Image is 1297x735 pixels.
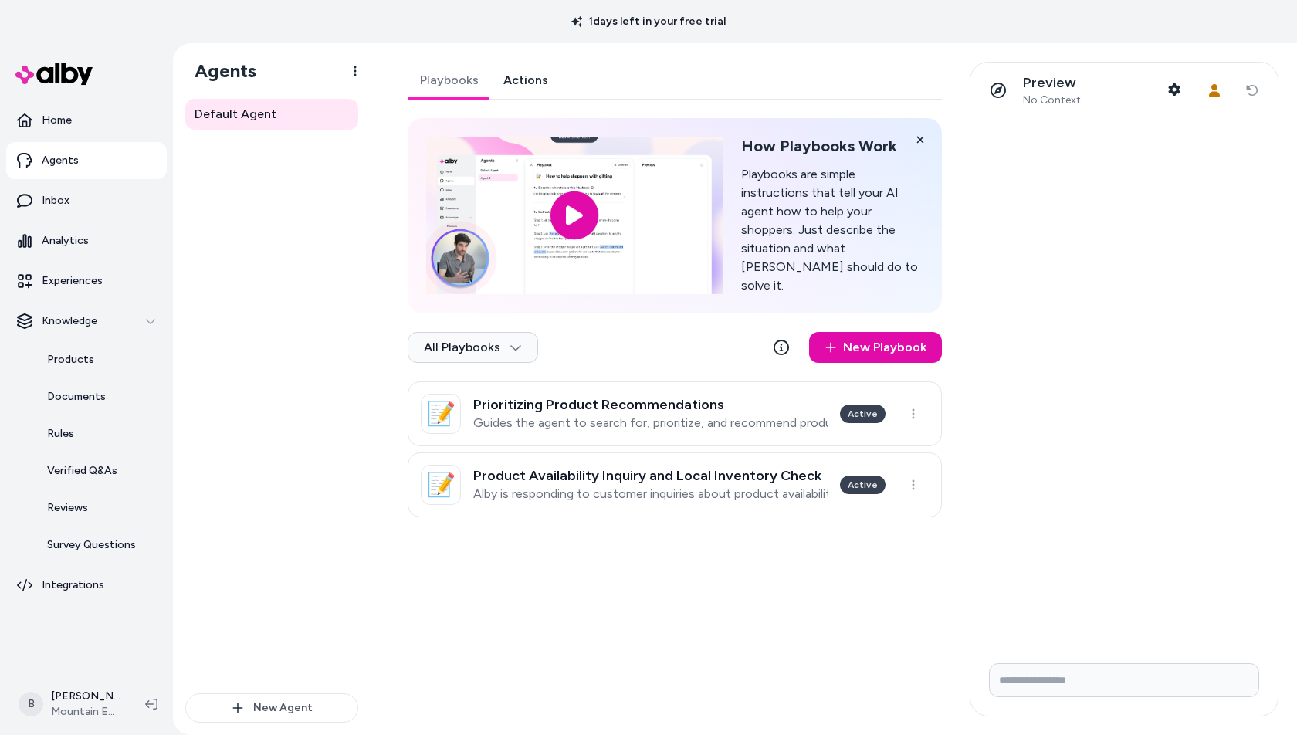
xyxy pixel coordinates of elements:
[562,14,735,29] p: 1 days left in your free trial
[42,313,97,329] p: Knowledge
[840,476,886,494] div: Active
[6,182,167,219] a: Inbox
[809,332,942,363] a: New Playbook
[42,193,69,208] p: Inbox
[421,465,461,505] div: 📝
[989,663,1259,697] input: Write your prompt here
[741,137,923,156] h2: How Playbooks Work
[473,486,828,502] p: Alby is responding to customer inquiries about product availability, checking on-site stock, or i...
[15,63,93,85] img: alby Logo
[42,113,72,128] p: Home
[6,567,167,604] a: Integrations
[47,426,74,442] p: Rules
[408,381,942,446] a: 📝Prioritizing Product RecommendationsGuides the agent to search for, prioritize, and recommend pr...
[408,62,491,99] a: Playbooks
[473,397,828,412] h3: Prioritizing Product Recommendations
[47,537,136,553] p: Survey Questions
[47,500,88,516] p: Reviews
[51,704,120,720] span: Mountain Equipment Company
[185,99,358,130] a: Default Agent
[185,693,358,723] button: New Agent
[424,340,522,355] span: All Playbooks
[42,273,103,289] p: Experiences
[32,341,167,378] a: Products
[47,389,106,405] p: Documents
[51,689,120,704] p: [PERSON_NAME]
[6,222,167,259] a: Analytics
[47,463,117,479] p: Verified Q&As
[32,527,167,564] a: Survey Questions
[32,489,167,527] a: Reviews
[473,415,828,431] p: Guides the agent to search for, prioritize, and recommend products based on specific brand and de...
[32,452,167,489] a: Verified Q&As
[47,352,94,367] p: Products
[19,692,43,716] span: B
[840,405,886,423] div: Active
[6,142,167,179] a: Agents
[182,59,256,83] h1: Agents
[42,153,79,168] p: Agents
[421,394,461,434] div: 📝
[1023,74,1081,92] p: Preview
[9,679,133,729] button: B[PERSON_NAME]Mountain Equipment Company
[42,577,104,593] p: Integrations
[42,233,89,249] p: Analytics
[1023,93,1081,107] span: No Context
[491,62,560,99] a: Actions
[408,452,942,517] a: 📝Product Availability Inquiry and Local Inventory CheckAlby is responding to customer inquiries a...
[6,262,167,300] a: Experiences
[6,303,167,340] button: Knowledge
[6,102,167,139] a: Home
[408,332,538,363] button: All Playbooks
[32,378,167,415] a: Documents
[741,165,923,295] p: Playbooks are simple instructions that tell your AI agent how to help your shoppers. Just describ...
[195,105,276,124] span: Default Agent
[473,468,828,483] h3: Product Availability Inquiry and Local Inventory Check
[32,415,167,452] a: Rules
